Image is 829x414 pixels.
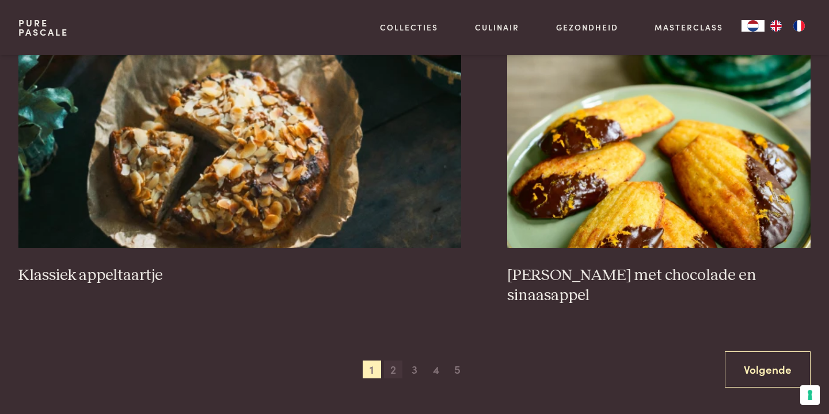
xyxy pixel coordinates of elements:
div: Language [741,20,765,32]
a: Madeleines met chocolade en sinaasappel [PERSON_NAME] met chocolade en sinaasappel [507,18,811,306]
a: Klassiek appeltaartje Klassiek appeltaartje [18,18,462,286]
a: NL [741,20,765,32]
a: Volgende [725,351,811,388]
a: PurePascale [18,18,69,37]
a: FR [788,20,811,32]
a: Masterclass [655,21,723,33]
span: 2 [384,361,402,379]
button: Uw voorkeuren voor toestemming voor trackingtechnologieën [800,385,820,405]
a: Culinair [475,21,519,33]
span: 3 [405,361,424,379]
h3: [PERSON_NAME] met chocolade en sinaasappel [507,266,811,305]
img: Madeleines met chocolade en sinaasappel [507,18,811,248]
span: 4 [427,361,445,379]
img: Klassiek appeltaartje [18,18,462,248]
a: Collecties [380,21,438,33]
span: 1 [363,361,381,379]
h3: Klassiek appeltaartje [18,266,462,286]
a: EN [765,20,788,32]
ul: Language list [765,20,811,32]
a: Gezondheid [556,21,618,33]
aside: Language selected: Nederlands [741,20,811,32]
span: 5 [448,361,466,379]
